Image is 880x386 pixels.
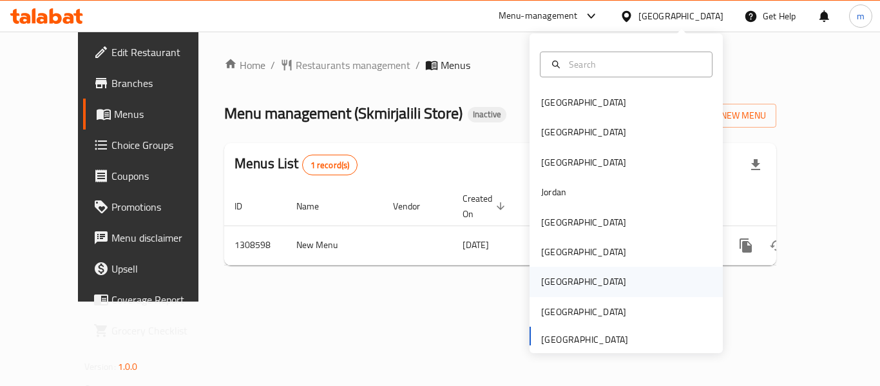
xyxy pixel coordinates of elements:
a: Home [224,57,265,73]
input: Search [564,57,704,72]
div: [GEOGRAPHIC_DATA] [541,275,626,289]
span: Menus [114,106,215,122]
button: Change Status [761,230,792,261]
div: [GEOGRAPHIC_DATA] [541,305,626,319]
div: [GEOGRAPHIC_DATA] [541,95,626,110]
a: Branches [83,68,225,99]
span: Restaurants management [296,57,410,73]
span: Vendor [393,198,437,214]
span: Coupons [111,168,215,184]
div: [GEOGRAPHIC_DATA] [541,245,626,259]
span: ID [234,198,259,214]
span: Menu disclaimer [111,230,215,246]
a: Upsell [83,253,225,284]
span: 1.0.0 [118,358,138,375]
span: Choice Groups [111,137,215,153]
span: Promotions [111,199,215,215]
span: Grocery Checklist [111,323,215,338]
div: [GEOGRAPHIC_DATA] [638,9,723,23]
a: Coverage Report [83,284,225,315]
div: Menu-management [499,8,578,24]
a: Restaurants management [280,57,410,73]
h2: Menus List [234,154,358,175]
a: Menu disclaimer [83,222,225,253]
span: Inactive [468,109,506,120]
span: Coverage Report [111,292,215,307]
a: Grocery Checklist [83,315,225,346]
td: New Menu [286,226,383,265]
div: [GEOGRAPHIC_DATA] [541,125,626,139]
span: Branches [111,75,215,91]
a: Coupons [83,160,225,191]
a: Menus [83,99,225,130]
button: more [731,230,761,261]
span: [DATE] [463,236,489,253]
div: [GEOGRAPHIC_DATA] [541,215,626,229]
span: Add New Menu [687,108,766,124]
span: 1 record(s) [303,159,358,171]
a: Promotions [83,191,225,222]
span: Created On [463,191,509,222]
a: Choice Groups [83,130,225,160]
li: / [416,57,420,73]
button: Add New Menu [676,104,776,128]
div: Inactive [468,107,506,122]
li: / [271,57,275,73]
span: Menu management ( Skmirjalili Store ) [224,99,463,128]
span: m [857,9,865,23]
span: Version: [84,358,116,375]
div: Total records count [302,155,358,175]
a: Edit Restaurant [83,37,225,68]
div: [GEOGRAPHIC_DATA] [541,155,626,169]
span: Name [296,198,336,214]
span: Edit Restaurant [111,44,215,60]
td: 1308598 [224,226,286,265]
span: Menus [441,57,470,73]
div: Jordan [541,185,566,199]
span: Upsell [111,261,215,276]
div: Export file [740,150,771,180]
nav: breadcrumb [224,57,776,73]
